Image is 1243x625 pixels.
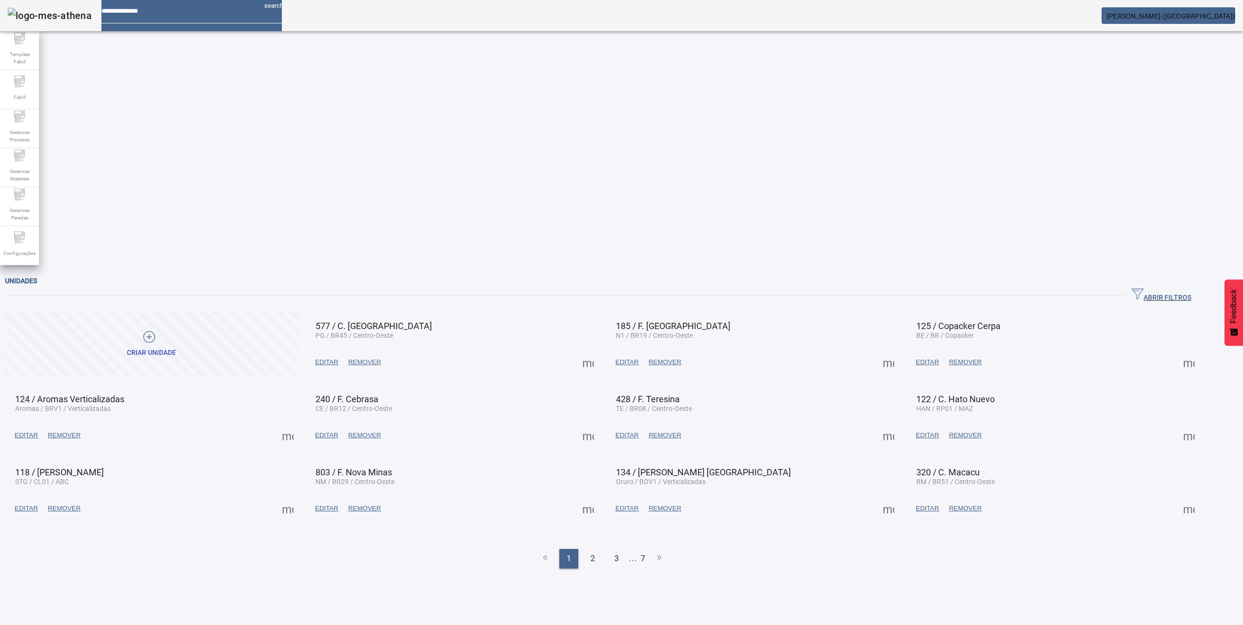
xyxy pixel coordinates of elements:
[615,430,639,440] span: EDITAR
[916,332,974,339] span: BE / BR / Copacker
[916,430,939,440] span: EDITAR
[5,312,298,377] button: Criar unidade
[316,332,393,339] span: PG / BR45 / Centro-Oeste
[5,204,34,224] span: Gerenciar Paradas
[916,467,980,477] span: 320 / C. Macacu
[127,348,176,358] div: Criar unidade
[649,430,681,440] span: REMOVER
[15,430,38,440] span: EDITAR
[616,467,791,477] span: 134 / [PERSON_NAME] [GEOGRAPHIC_DATA]
[880,500,897,517] button: Mais
[15,405,111,412] span: Aromas / BRV1 / Verticalizadas
[911,500,944,517] button: EDITAR
[616,321,730,331] span: 185 / F. [GEOGRAPHIC_DATA]
[1107,12,1235,20] span: [PERSON_NAME] ([GEOGRAPHIC_DATA])
[15,467,104,477] span: 118 / [PERSON_NAME]
[5,126,34,146] span: Gerenciar Processo
[641,549,645,568] li: 7
[916,321,1001,331] span: 125 / Copacker Cerpa
[279,427,296,444] button: Mais
[343,427,386,444] button: REMOVER
[316,467,392,477] span: 803 / F. Nova Minas
[1124,287,1199,304] button: ABRIR FILTROS
[616,405,692,412] span: TE / BR08 / Centro-Oeste
[316,405,392,412] span: CE / BR12 / Centro-Oeste
[944,353,987,371] button: REMOVER
[616,478,706,486] span: Oruro / BOV1 / Verticalizadas
[343,500,386,517] button: REMOVER
[310,353,343,371] button: EDITAR
[315,357,338,367] span: EDITAR
[916,478,995,486] span: BM / BR51 / Centro-Oeste
[944,500,987,517] button: REMOVER
[615,357,639,367] span: EDITAR
[5,277,37,285] span: Unidades
[348,504,381,513] span: REMOVER
[1224,279,1243,346] button: Feedback - Mostrar pesquisa
[949,357,982,367] span: REMOVER
[315,504,338,513] span: EDITAR
[629,549,638,568] li: ...
[911,427,944,444] button: EDITAR
[1180,500,1198,517] button: Mais
[611,427,644,444] button: EDITAR
[279,500,296,517] button: Mais
[1229,289,1238,323] span: Feedback
[916,504,939,513] span: EDITAR
[949,504,982,513] span: REMOVER
[911,353,944,371] button: EDITAR
[316,394,378,404] span: 240 / F. Cebrasa
[579,353,597,371] button: Mais
[949,430,982,440] span: REMOVER
[8,8,92,23] img: logo-mes-athena
[579,500,597,517] button: Mais
[880,427,897,444] button: Mais
[1132,288,1191,303] span: ABRIR FILTROS
[0,247,39,260] span: Configurações
[348,430,381,440] span: REMOVER
[644,500,686,517] button: REMOVER
[48,504,80,513] span: REMOVER
[614,553,619,565] span: 3
[315,430,338,440] span: EDITAR
[591,553,595,565] span: 2
[616,332,693,339] span: N1 / BR19 / Centro-Oeste
[10,427,43,444] button: EDITAR
[43,500,85,517] button: REMOVER
[649,504,681,513] span: REMOVER
[1180,353,1198,371] button: Mais
[916,357,939,367] span: EDITAR
[944,427,987,444] button: REMOVER
[1180,427,1198,444] button: Mais
[916,405,973,412] span: HAN / RP01 / MAZ
[316,478,395,486] span: NM / BR29 / Centro-Oeste
[43,427,85,444] button: REMOVER
[649,357,681,367] span: REMOVER
[644,427,686,444] button: REMOVER
[611,500,644,517] button: EDITAR
[615,504,639,513] span: EDITAR
[5,48,34,68] span: Template Fabril
[316,321,432,331] span: 577 / C. [GEOGRAPHIC_DATA]
[15,394,124,404] span: 124 / Aromas Verticalizadas
[880,353,897,371] button: Mais
[579,427,597,444] button: Mais
[310,427,343,444] button: EDITAR
[10,500,43,517] button: EDITAR
[644,353,686,371] button: REMOVER
[916,394,995,404] span: 122 / C. Hato Nuevo
[616,394,680,404] span: 428 / F. Teresina
[15,478,69,486] span: STG / CL01 / ABC
[348,357,381,367] span: REMOVER
[5,165,34,185] span: Gerenciar Materiais
[611,353,644,371] button: EDITAR
[343,353,386,371] button: REMOVER
[11,91,28,104] span: Fabril
[310,500,343,517] button: EDITAR
[48,430,80,440] span: REMOVER
[15,504,38,513] span: EDITAR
